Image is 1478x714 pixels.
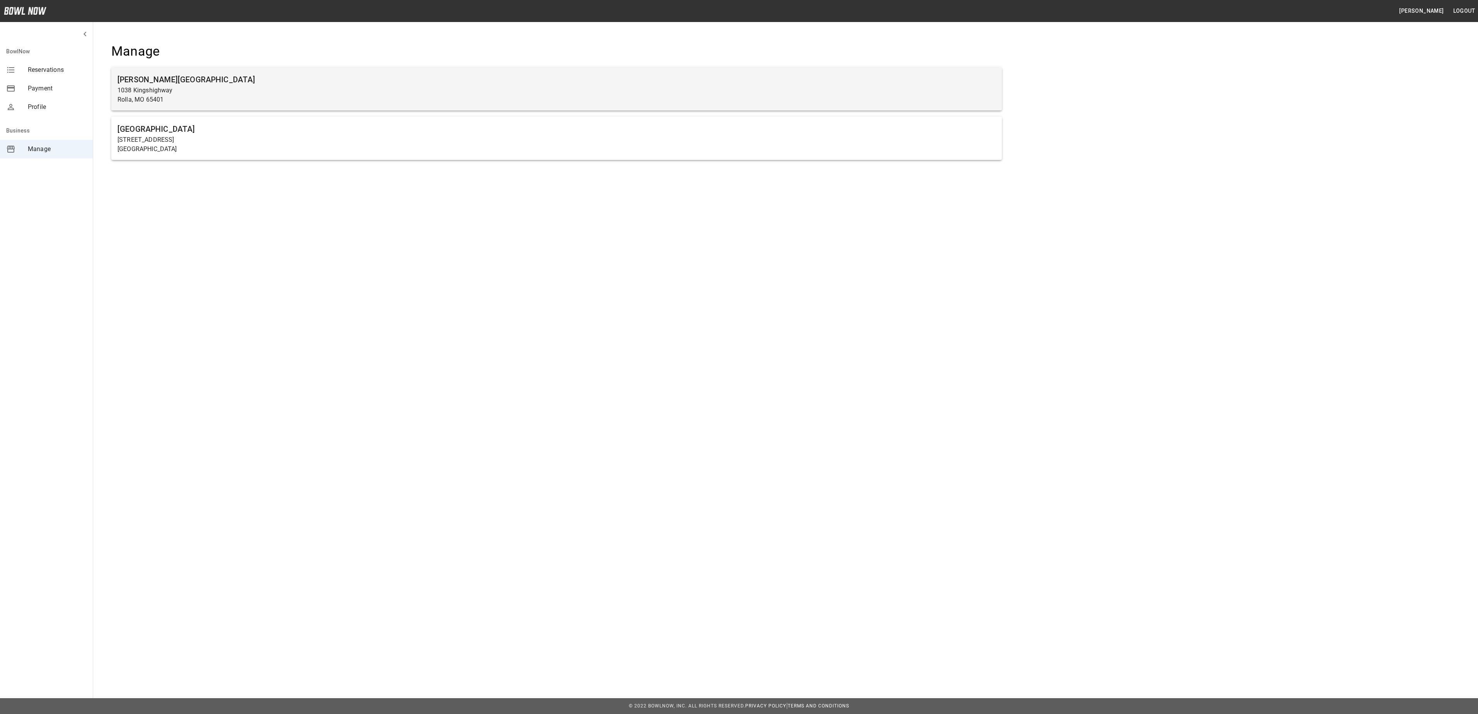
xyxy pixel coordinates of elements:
span: Payment [28,84,87,93]
a: Privacy Policy [745,703,786,709]
h6: [PERSON_NAME][GEOGRAPHIC_DATA] [117,73,996,86]
button: Logout [1450,4,1478,18]
h6: [GEOGRAPHIC_DATA] [117,123,996,135]
a: Terms and Conditions [788,703,849,709]
span: Reservations [28,65,87,75]
button: [PERSON_NAME] [1396,4,1447,18]
p: [GEOGRAPHIC_DATA] [117,144,996,154]
span: Profile [28,102,87,112]
span: Manage [28,144,87,154]
h4: Manage [111,43,1002,59]
p: 1038 Kingshighway [117,86,996,95]
p: Rolla, MO 65401 [117,95,996,104]
img: logo [4,7,46,15]
p: [STREET_ADDRESS] [117,135,996,144]
span: © 2022 BowlNow, Inc. All Rights Reserved. [629,703,745,709]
